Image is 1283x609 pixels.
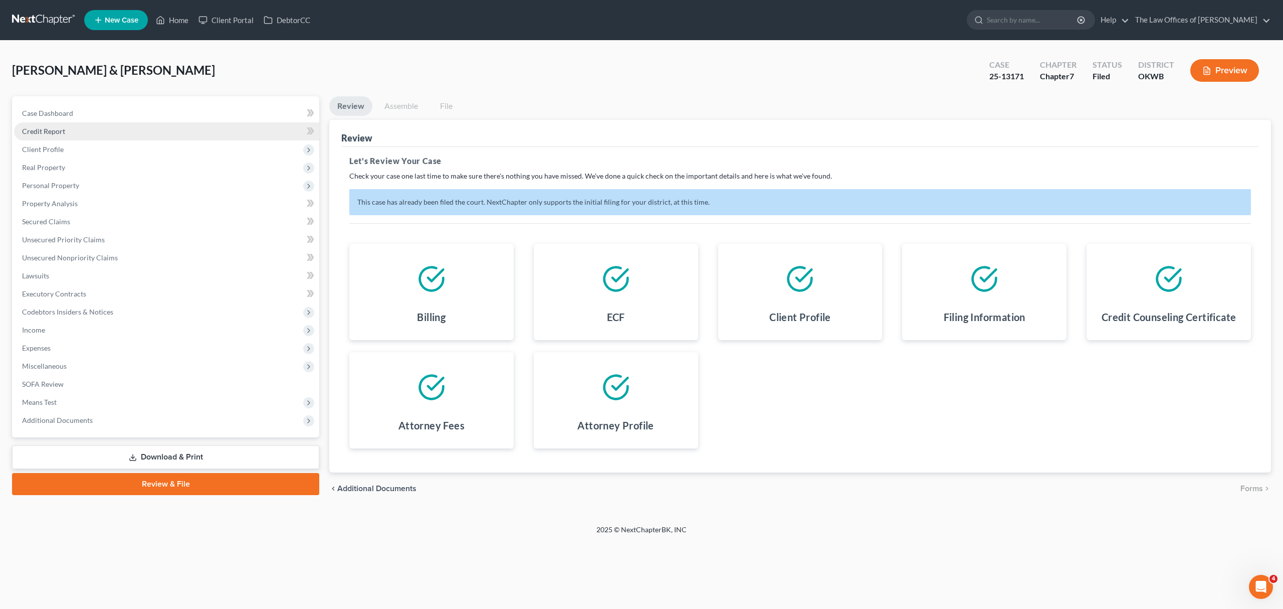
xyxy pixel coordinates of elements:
[22,217,70,226] span: Secured Claims
[22,289,86,298] span: Executory Contracts
[430,96,462,116] a: File
[12,63,215,77] span: [PERSON_NAME] & [PERSON_NAME]
[193,11,259,29] a: Client Portal
[1240,485,1263,493] span: Forms
[329,485,416,493] a: chevron_left Additional Documents
[22,344,51,352] span: Expenses
[22,271,49,280] span: Lawsuits
[349,155,1251,167] h5: Let's Review Your Case
[22,163,65,172] span: Real Property
[1249,575,1273,599] iframe: Intercom live chat
[14,375,319,393] a: SOFA Review
[105,17,138,24] span: New Case
[329,485,337,493] i: chevron_left
[22,145,64,154] span: Client Profile
[22,416,93,424] span: Additional Documents
[577,418,654,432] h4: Attorney Profile
[989,59,1024,71] div: Case
[1070,71,1074,81] span: 7
[341,132,372,144] div: Review
[12,445,319,469] a: Download & Print
[22,253,118,262] span: Unsecured Nonpriority Claims
[349,171,1251,181] p: Check your case one last time to make sure there's nothing you have missed. We've done a quick ch...
[22,181,79,190] span: Personal Property
[1040,71,1077,82] div: Chapter
[14,267,319,285] a: Lawsuits
[1263,485,1271,493] i: chevron_right
[337,485,416,493] span: Additional Documents
[1102,310,1236,324] h4: Credit Counseling Certificate
[944,310,1025,324] h4: Filing Information
[22,380,64,388] span: SOFA Review
[22,235,105,244] span: Unsecured Priority Claims
[14,104,319,122] a: Case Dashboard
[22,109,73,117] span: Case Dashboard
[1130,11,1270,29] a: The Law Offices of [PERSON_NAME]
[22,308,113,316] span: Codebtors Insiders & Notices
[356,525,927,543] div: 2025 © NextChapterBK, INC
[151,11,193,29] a: Home
[1190,59,1259,82] button: Preview
[14,122,319,140] a: Credit Report
[1240,485,1271,493] button: Forms chevron_right
[1138,71,1174,82] div: OKWB
[14,249,319,267] a: Unsecured Nonpriority Claims
[769,310,831,324] h4: Client Profile
[329,96,372,116] a: Review
[22,398,57,406] span: Means Test
[398,418,465,432] h4: Attorney Fees
[1040,59,1077,71] div: Chapter
[22,326,45,334] span: Income
[14,285,319,303] a: Executory Contracts
[376,96,426,116] a: Assemble
[417,310,446,324] h4: Billing
[12,473,319,495] a: Review & File
[1096,11,1129,29] a: Help
[987,11,1079,29] input: Search by name...
[1093,59,1122,71] div: Status
[14,213,319,231] a: Secured Claims
[22,127,65,135] span: Credit Report
[14,231,319,249] a: Unsecured Priority Claims
[22,362,67,370] span: Miscellaneous
[1093,71,1122,82] div: Filed
[349,189,1251,215] p: This case has already been filed the court. NextChapter only supports the initial filing for your...
[1138,59,1174,71] div: District
[259,11,315,29] a: DebtorCC
[22,199,78,208] span: Property Analysis
[607,310,625,324] h4: ECF
[1269,575,1277,583] span: 4
[14,195,319,213] a: Property Analysis
[989,71,1024,82] div: 25-13171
